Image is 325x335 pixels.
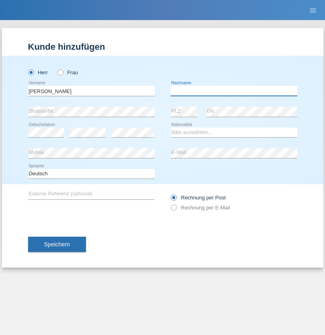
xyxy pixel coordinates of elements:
span: Speichern [44,241,70,248]
i: menu [309,6,317,14]
button: Speichern [28,237,86,252]
h1: Kunde hinzufügen [28,42,297,52]
label: Rechnung per E-Mail [171,205,230,211]
label: Frau [57,69,78,75]
a: menu [305,8,321,12]
input: Rechnung per E-Mail [171,205,176,215]
input: Rechnung per Post [171,195,176,205]
label: Herr [28,69,48,75]
label: Rechnung per Post [171,195,226,201]
input: Herr [28,69,33,75]
input: Frau [57,69,63,75]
